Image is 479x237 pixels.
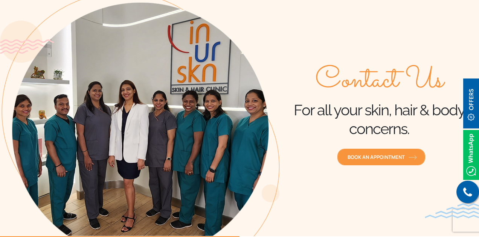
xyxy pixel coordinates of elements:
[463,150,479,158] a: Whatsappicon
[315,64,444,98] span: Contact Us
[409,155,417,160] img: orange-arrow
[279,64,479,138] div: For all your skin, hair & body concerns.
[463,130,479,180] img: Whatsappicon
[337,149,425,165] a: Book an Appointmentorange-arrow
[425,203,479,218] img: bluewave
[464,224,470,229] img: up-blue-arrow.svg
[463,78,479,128] img: offerBt
[348,154,415,160] span: Book an Appointment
